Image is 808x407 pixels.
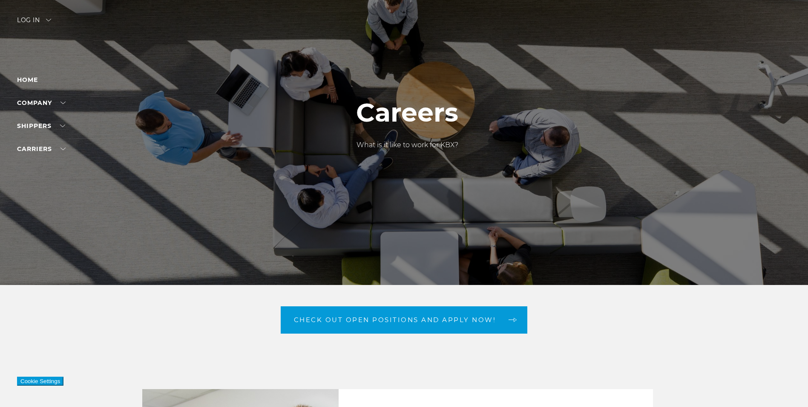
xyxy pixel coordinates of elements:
button: Cookie Settings [17,377,63,386]
a: Home [17,76,38,84]
a: Carriers [17,145,66,153]
a: Check out open positions and apply now! arrow arrow [281,306,528,334]
img: kbx logo [372,17,436,55]
img: arrow [46,19,51,21]
a: SHIPPERS [17,122,65,130]
h1: Careers [356,98,458,127]
a: Company [17,99,66,107]
div: Log in [17,17,51,29]
span: Check out open positions and apply now! [294,317,496,323]
p: What is it like to work for KBX? [356,140,458,150]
